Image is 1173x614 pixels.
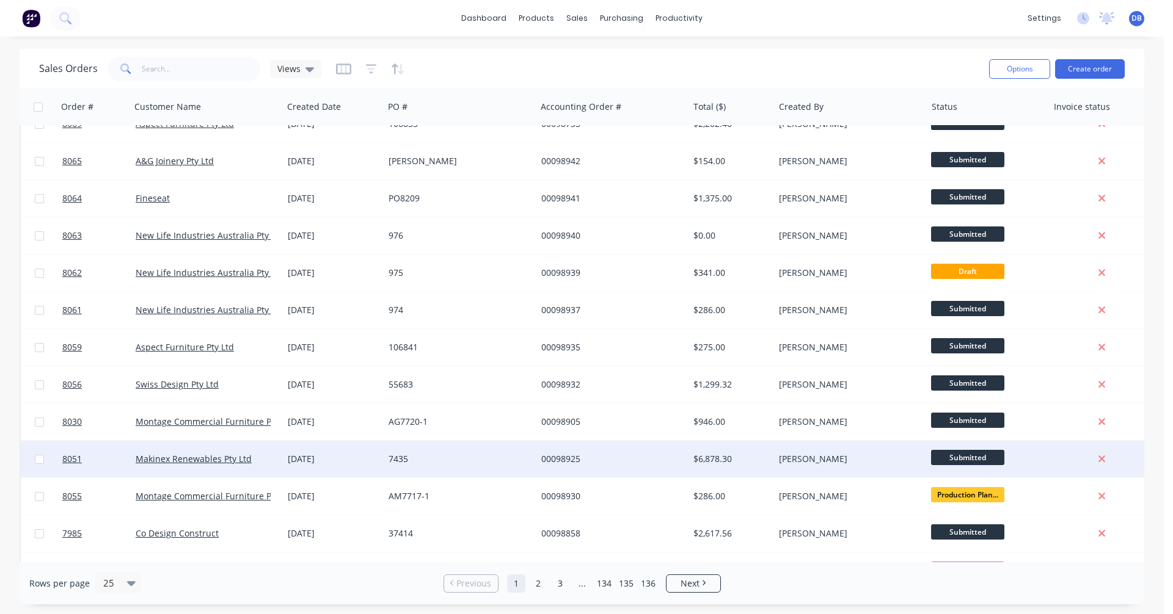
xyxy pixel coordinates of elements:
a: Montage Commercial Furniture Pty Ltd [136,490,294,502]
div: 00098932 [541,378,677,391]
div: [PERSON_NAME] [779,304,915,316]
span: Submitted [931,413,1004,428]
span: 8055 [62,490,82,502]
span: Draft [931,264,1004,279]
div: $6,878.30 [693,453,765,465]
a: Next page [667,577,720,590]
span: 8059 [62,341,82,353]
div: [PERSON_NAME] [779,192,915,204]
img: Factory [22,9,40,27]
span: 8030 [62,416,82,428]
span: Submitted [931,524,1004,540]
div: 974 [389,304,524,316]
span: Scheduled [931,562,1004,577]
div: settings [1021,9,1067,27]
a: 8065 [62,143,136,179]
div: AG7720-1 [389,416,524,428]
span: Submitted [931,301,1004,316]
div: Created Date [287,101,341,113]
span: 8063 [62,229,82,242]
div: $1,375.00 [693,192,765,204]
div: 00098930 [541,490,677,502]
div: $0.00 [693,229,765,242]
div: [PERSON_NAME] [779,341,915,353]
div: [PERSON_NAME] [779,155,915,167]
div: 00098925 [541,453,677,465]
div: [PERSON_NAME] [389,155,524,167]
div: AM7717-1 [389,490,524,502]
a: Page 135 [617,574,635,593]
div: $286.00 [693,490,765,502]
div: [DATE] [288,155,379,167]
div: $286.00 [693,304,765,316]
div: 55683 [389,378,524,391]
div: $154.00 [693,155,765,167]
a: 8051 [62,441,136,477]
a: Montage Commercial Furniture Pty Ltd [136,416,294,427]
span: 8061 [62,304,82,316]
div: [DATE] [288,341,379,353]
a: 8062 [62,255,136,291]
button: Options [989,59,1050,79]
span: Submitted [931,338,1004,353]
a: New Life Industries Australia Pty Ltd [136,267,284,278]
span: 8056 [62,378,82,391]
a: dashboard [455,9,513,27]
ul: Pagination [439,574,726,593]
h1: Sales Orders [39,63,98,74]
a: 8061 [62,292,136,328]
a: 7985 [62,515,136,552]
div: purchasing [594,9,649,27]
div: [PERSON_NAME] [779,527,915,540]
div: [DATE] [288,416,379,428]
div: [DATE] [288,304,379,316]
div: $275.00 [693,341,765,353]
a: A&G Joinery Pty Ltd [136,155,214,167]
a: New Life Industries Australia Pty Ltd [136,229,284,241]
div: 00098935 [541,341,677,353]
a: Page 2 [529,574,547,593]
div: 106841 [389,341,524,353]
a: Previous page [444,577,498,590]
span: Next [681,577,700,590]
span: 7985 [62,527,82,540]
a: Fineseat [136,192,170,204]
div: [PERSON_NAME] [779,453,915,465]
a: New Life Industries Australia Pty Ltd [136,304,284,316]
a: Jump forward [573,574,591,593]
div: Total ($) [693,101,726,113]
div: 00098940 [541,229,677,242]
span: 8051 [62,453,82,465]
div: $341.00 [693,267,765,279]
div: [PERSON_NAME] [779,229,915,242]
div: [PERSON_NAME] [779,267,915,279]
div: 7435 [389,453,524,465]
div: [DATE] [288,378,379,391]
div: [DATE] [288,453,379,465]
div: Created By [779,101,824,113]
div: [PERSON_NAME] [779,416,915,428]
span: 8062 [62,267,82,279]
div: [DATE] [288,490,379,502]
div: productivity [649,9,709,27]
div: Status [932,101,957,113]
div: 00098937 [541,304,677,316]
div: 37414 [389,527,524,540]
a: 8064 [62,180,136,217]
span: Submitted [931,375,1004,391]
span: Submitted [931,152,1004,167]
a: 8030 [62,403,136,440]
div: PO8209 [389,192,524,204]
div: Order # [61,101,93,113]
div: 00098905 [541,416,677,428]
div: $946.00 [693,416,765,428]
a: Co Design Construct [136,527,219,539]
div: $2,617.56 [693,527,765,540]
a: 8056 [62,366,136,403]
span: Submitted [931,450,1004,465]
div: 00098858 [541,527,677,540]
span: Rows per page [29,577,90,590]
span: Submitted [931,226,1004,242]
span: Previous [456,577,491,590]
input: Search... [142,57,261,81]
